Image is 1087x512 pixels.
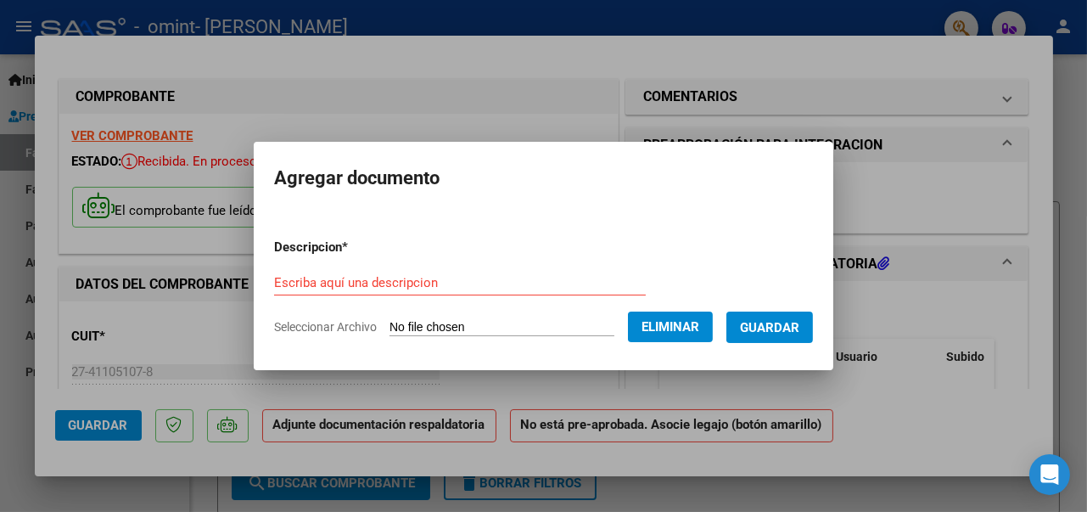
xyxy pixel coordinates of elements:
button: Eliminar [628,312,713,342]
div: Open Intercom Messenger [1029,454,1070,495]
h2: Agregar documento [274,162,813,194]
button: Guardar [726,312,813,343]
span: Eliminar [642,319,699,335]
span: Seleccionar Archivo [274,320,377,334]
p: Descripcion [274,238,436,257]
span: Guardar [740,320,799,335]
